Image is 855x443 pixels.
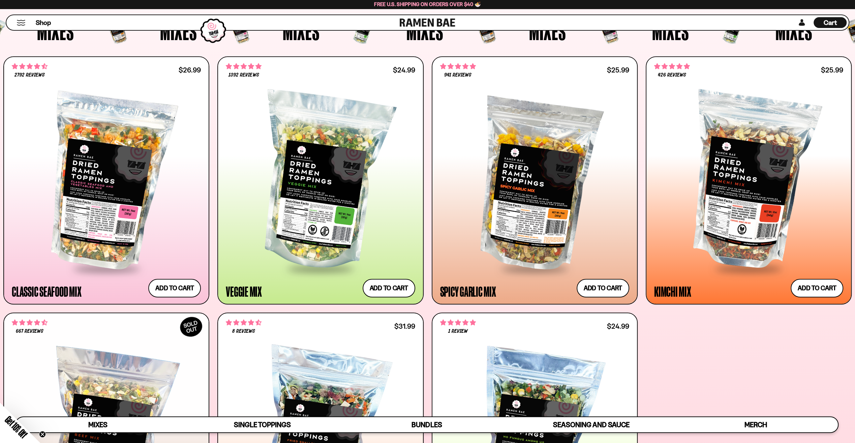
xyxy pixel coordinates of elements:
div: Spicy Garlic Mix [440,285,496,297]
div: Kimchi Mix [654,285,691,297]
span: 1392 reviews [228,72,259,78]
a: 4.75 stars 941 reviews $25.99 Spicy Garlic Mix Add to cart [432,56,638,304]
a: Cart [814,15,847,30]
span: 2792 reviews [14,72,45,78]
a: Shop [36,17,51,28]
button: Close teaser [39,431,46,438]
span: 4.75 stars [440,62,476,71]
div: SOLD OUT [177,313,206,340]
span: 8 reviews [232,329,255,334]
a: 4.68 stars 2792 reviews $26.99 Classic Seafood Mix Add to cart [3,56,209,304]
span: 941 reviews [444,72,471,78]
span: Shop [36,18,51,27]
div: $24.99 [607,323,629,329]
div: Veggie Mix [226,285,262,297]
div: Classic Seafood Mix [12,285,81,297]
div: $26.99 [179,67,201,73]
span: 1 review [448,329,467,334]
a: Mixes [16,417,180,432]
div: $25.99 [821,67,843,73]
span: 4.76 stars [226,62,262,71]
a: 4.76 stars 1392 reviews $24.99 Veggie Mix Add to cart [217,56,423,304]
button: Mobile Menu Trigger [17,20,26,26]
span: 4.76 stars [654,62,690,71]
button: Add to cart [148,279,201,297]
div: $24.99 [393,67,415,73]
span: Get 10% Off [3,414,29,440]
span: 4.62 stars [226,318,262,327]
span: 5.00 stars [440,318,476,327]
div: $31.99 [394,323,415,329]
a: Seasoning and Sauce [509,417,673,432]
a: Bundles [344,417,509,432]
span: 4.64 stars [12,318,48,327]
span: Free U.S. Shipping on Orders over $40 🍜 [374,1,481,7]
span: Mixes [88,420,108,429]
button: Add to cart [363,279,415,297]
button: Add to cart [577,279,629,297]
span: Single Toppings [234,420,291,429]
a: Merch [673,417,838,432]
span: 426 reviews [658,72,686,78]
span: Merch [744,420,767,429]
button: Add to cart [791,279,843,297]
span: 667 reviews [16,329,43,334]
a: 4.76 stars 426 reviews $25.99 Kimchi Mix Add to cart [646,56,852,304]
span: Bundles [411,420,442,429]
span: 4.68 stars [12,62,48,71]
span: Cart [824,19,837,27]
div: $25.99 [607,67,629,73]
span: Seasoning and Sauce [553,420,629,429]
a: Single Toppings [180,417,345,432]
